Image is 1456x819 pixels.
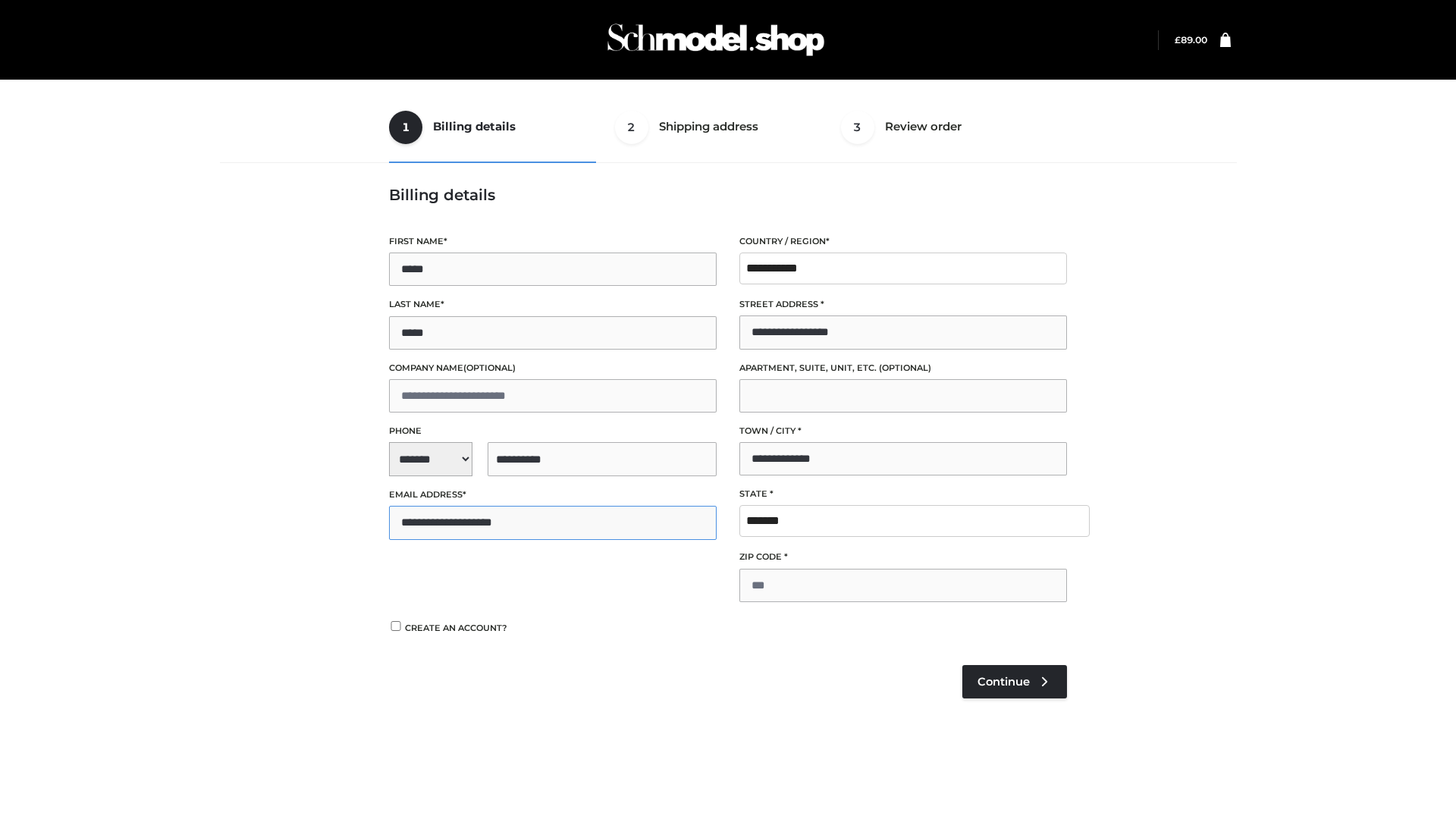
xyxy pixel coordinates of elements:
span: £ [1175,34,1181,45]
label: State [739,487,1067,501]
img: Schmodel Admin 964 [602,10,830,70]
span: (optional) [463,362,516,373]
label: First name [389,234,717,249]
label: Company name [389,361,717,375]
label: Town / City [739,424,1067,438]
label: Email address [389,488,717,502]
h3: Billing details [389,186,1067,204]
label: Country / Region [739,234,1067,249]
span: (optional) [879,362,931,373]
label: Street address [739,297,1067,312]
input: Create an account? [389,621,403,631]
span: Continue [977,675,1030,689]
label: Last name [389,297,717,312]
label: ZIP Code [739,550,1067,564]
span: Create an account? [405,623,507,633]
label: Phone [389,424,717,438]
a: £89.00 [1175,34,1207,45]
bdi: 89.00 [1175,34,1207,45]
label: Apartment, suite, unit, etc. [739,361,1067,375]
a: Continue [962,665,1067,698]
